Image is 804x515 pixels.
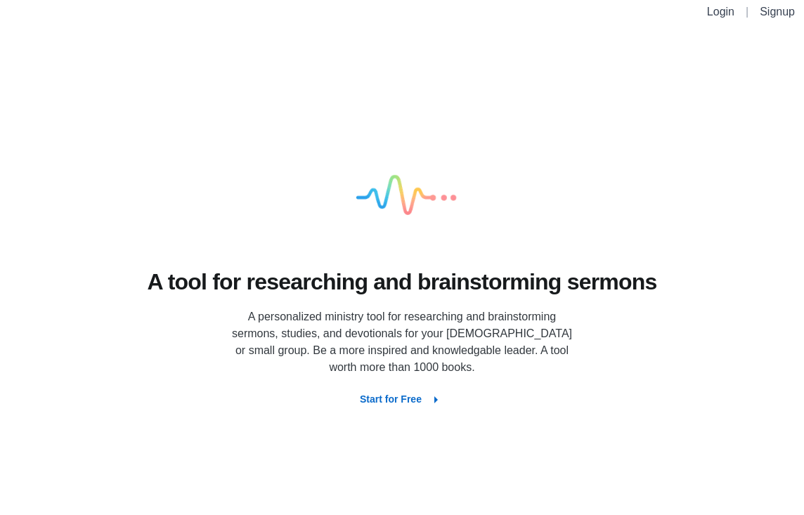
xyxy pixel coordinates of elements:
p: A personalized ministry tool for researching and brainstorming sermons, studies, and devotionals ... [226,308,578,376]
a: Signup [760,6,795,18]
a: Start for Free [349,393,455,405]
h1: A tool for researching and brainstorming sermons [148,267,657,297]
a: Login [707,6,734,18]
li: | [740,4,754,20]
button: Start for Free [349,387,455,412]
img: logo [332,126,472,267]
